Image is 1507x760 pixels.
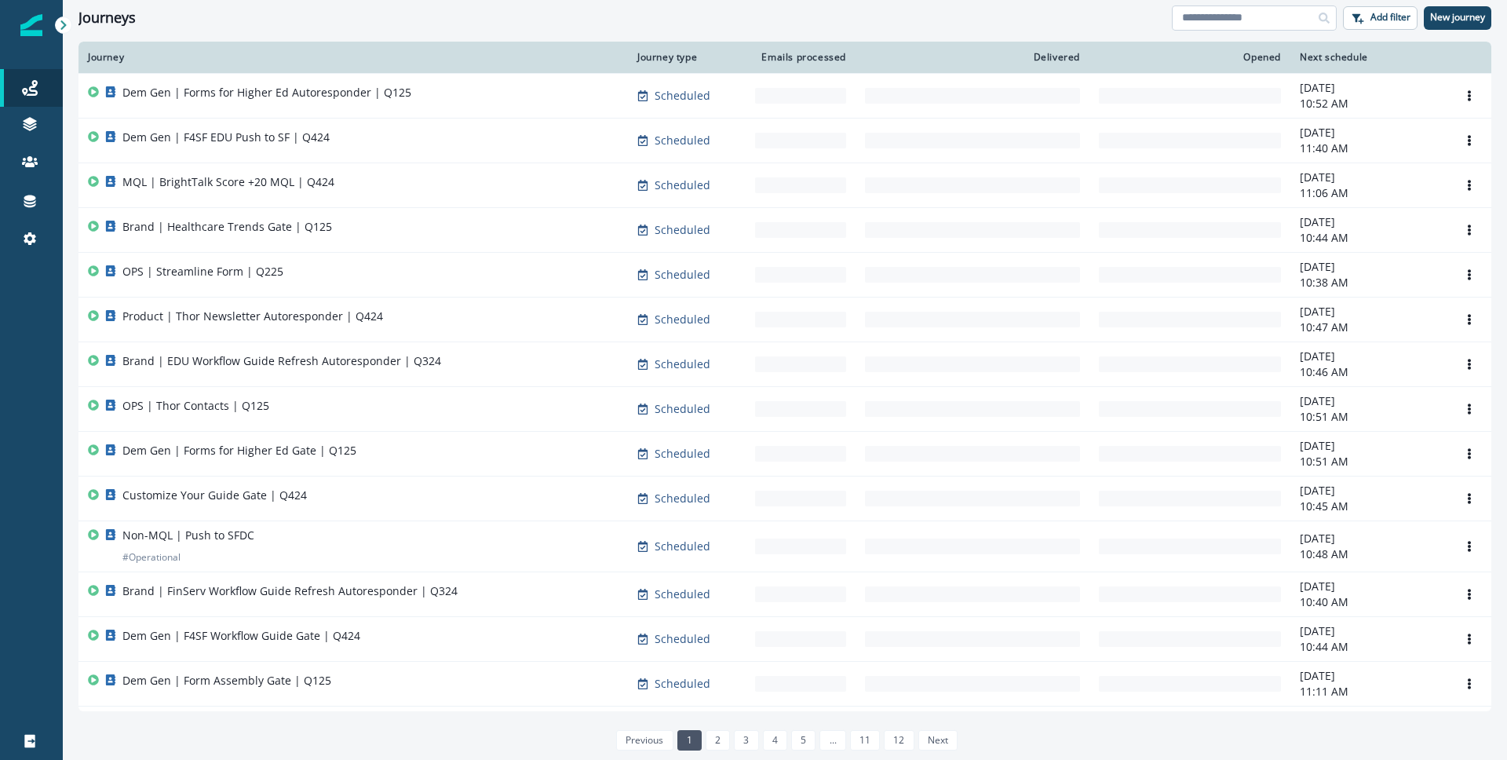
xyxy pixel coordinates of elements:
p: 10:48 AM [1300,546,1438,562]
button: Options [1457,672,1482,696]
a: Page 11 [850,730,880,751]
a: Page 4 [763,730,787,751]
p: New journey [1430,12,1485,23]
p: Scheduled [655,586,710,602]
button: Options [1457,129,1482,152]
p: Scheduled [655,133,710,148]
a: Page 5 [791,730,816,751]
button: Options [1457,583,1482,606]
p: Scheduled [655,446,710,462]
a: Customize Your Guide Gate | Q424Scheduled-[DATE]10:45 AMOptions [78,476,1491,521]
p: Dem Gen | Form Assembly Gate | Q125 [122,673,331,689]
p: [DATE] [1300,259,1438,275]
div: Delivered [865,51,1080,64]
p: 11:06 AM [1300,185,1438,201]
p: Brand | Healthcare Trends Gate | Q125 [122,219,332,235]
p: 10:52 AM [1300,96,1438,111]
p: OPS | Thor Contacts | Q125 [122,398,269,414]
button: New journey [1424,6,1491,30]
button: Options [1457,308,1482,331]
p: Scheduled [655,631,710,647]
p: Scheduled [655,401,710,417]
p: [DATE] [1300,483,1438,499]
p: 10:51 AM [1300,409,1438,425]
p: # Operational [122,550,181,565]
p: [DATE] [1300,531,1438,546]
a: Dem Gen | Forms for Higher Ed Autoresponder | Q125Scheduled-[DATE]10:52 AMOptions [78,73,1491,118]
div: Opened [1099,51,1281,64]
p: [DATE] [1300,304,1438,320]
button: Add filter [1343,6,1418,30]
p: [DATE] [1300,214,1438,230]
a: Product | Thor Newsletter Autoresponder | Q424Scheduled-[DATE]10:47 AMOptions [78,297,1491,342]
img: Inflection [20,14,42,36]
a: Brand | Healthcare Trends Gate | Q125Scheduled-[DATE]10:44 AMOptions [78,207,1491,252]
p: Scheduled [655,177,710,193]
p: 10:45 AM [1300,499,1438,514]
p: [DATE] [1300,349,1438,364]
p: [DATE] [1300,125,1438,141]
button: Options [1457,218,1482,242]
a: Brand | FinServ Workflow Guide Refresh Autoresponder | Q324Scheduled-[DATE]10:40 AMOptions [78,572,1491,616]
p: [DATE] [1300,668,1438,684]
p: Scheduled [655,676,710,692]
a: Page 12 [884,730,914,751]
div: Journey type [637,51,736,64]
p: Non-MQL | Push to SFDC [122,528,254,543]
p: Product | Thor Newsletter Autoresponder | Q424 [122,309,383,324]
button: Options [1457,84,1482,108]
ul: Pagination [612,730,958,751]
a: Jump forward [819,730,845,751]
button: Options [1457,397,1482,421]
a: Page 2 [706,730,730,751]
p: 10:44 AM [1300,230,1438,246]
p: Scheduled [655,88,710,104]
p: Scheduled [655,267,710,283]
p: [DATE] [1300,80,1438,96]
p: 10:38 AM [1300,275,1438,290]
button: Options [1457,442,1482,466]
p: Dem Gen | Forms for Higher Ed Autoresponder | Q125 [122,85,411,100]
p: 11:40 AM [1300,141,1438,156]
h1: Journeys [78,9,136,27]
p: 11:11 AM [1300,684,1438,700]
p: [DATE] [1300,170,1438,185]
p: Brand | EDU Workflow Guide Refresh Autoresponder | Q324 [122,353,441,369]
a: Dem Gen | F4SF Workflow Guide Gate | Q424Scheduled-[DATE]10:44 AMOptions [78,616,1491,661]
p: Scheduled [655,539,710,554]
p: OPS | Streamline Form | Q225 [122,264,283,280]
p: 10:44 AM [1300,639,1438,655]
a: OPS | Streamline Form | Q225Scheduled-[DATE]10:38 AMOptions [78,252,1491,297]
button: Options [1457,263,1482,287]
p: Dem Gen | F4SF Workflow Guide Gate | Q424 [122,628,360,644]
button: Options [1457,535,1482,558]
p: Dem Gen | F4SF EDU Push to SF | Q424 [122,130,330,145]
a: MQL | BrightTalk Score +20 MQL | Q424Scheduled-[DATE]11:06 AMOptions [78,163,1491,207]
p: Brand | FinServ Workflow Guide Refresh Autoresponder | Q324 [122,583,458,599]
p: 10:47 AM [1300,320,1438,335]
a: Brand | EDU Workflow Guide Refresh Autoresponder | Q324Scheduled-[DATE]10:46 AMOptions [78,342,1491,386]
p: Dem Gen | Forms for Higher Ed Gate | Q125 [122,443,356,459]
a: Non-MQL | Push to SFDC#OperationalScheduled-[DATE]10:48 AMOptions [78,521,1491,572]
p: [DATE] [1300,438,1438,454]
p: [DATE] [1300,623,1438,639]
p: Customize Your Guide Gate | Q424 [122,488,307,503]
p: Scheduled [655,356,710,372]
p: Add filter [1370,12,1410,23]
p: [DATE] [1300,579,1438,594]
button: Options [1457,353,1482,376]
p: 10:51 AM [1300,454,1438,470]
a: OPS | Thor Contacts | Q125Scheduled-[DATE]10:51 AMOptions [78,386,1491,431]
button: Options [1457,627,1482,651]
a: MQL Scoring | Email Domain | Segmented#MQL#OperationalScheduled-[DATE]11:01 AMOptions [78,706,1491,757]
p: MQL | BrightTalk Score +20 MQL | Q424 [122,174,334,190]
p: 10:46 AM [1300,364,1438,380]
div: Journey [88,51,618,64]
p: 10:40 AM [1300,594,1438,610]
a: Dem Gen | Form Assembly Gate | Q125Scheduled-[DATE]11:11 AMOptions [78,661,1491,706]
p: Scheduled [655,312,710,327]
button: Options [1457,487,1482,510]
p: [DATE] [1300,393,1438,409]
a: Page 3 [734,730,758,751]
a: Dem Gen | Forms for Higher Ed Gate | Q125Scheduled-[DATE]10:51 AMOptions [78,431,1491,476]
